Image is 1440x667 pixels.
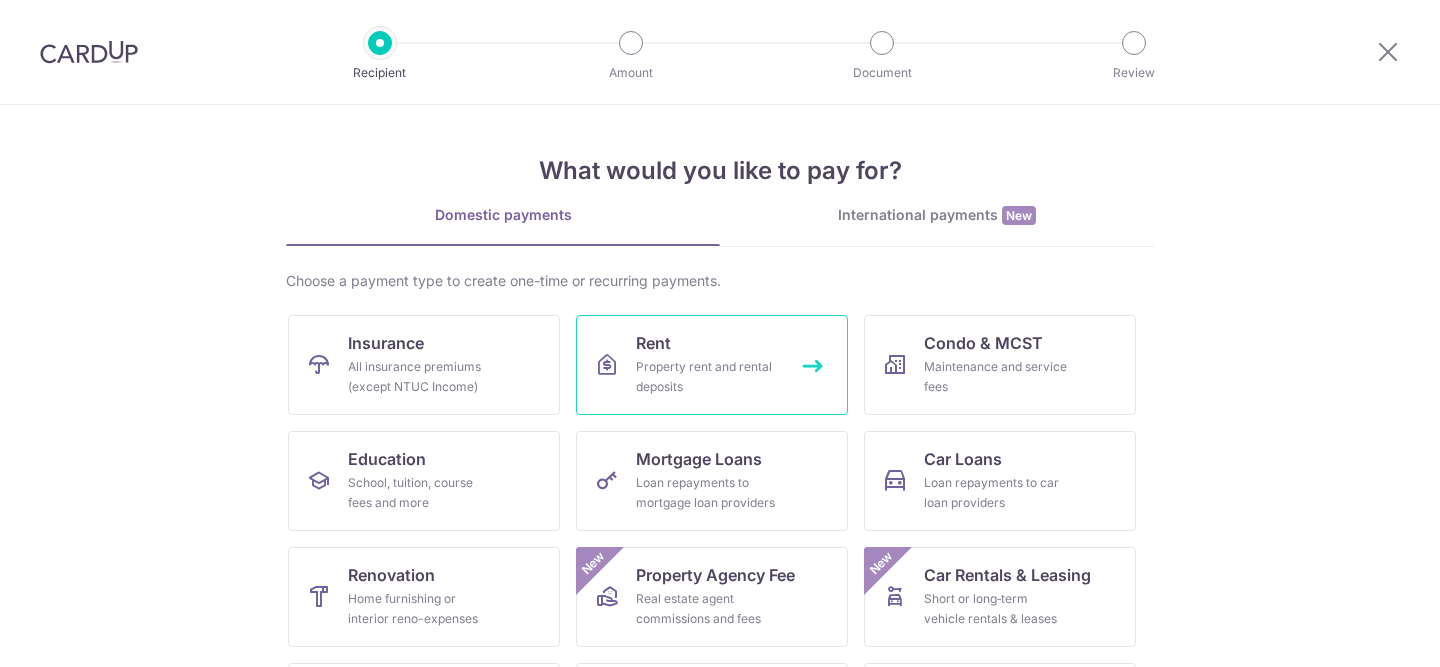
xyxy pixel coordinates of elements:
[924,447,1002,471] span: Car Loans
[348,331,424,355] span: Insurance
[557,63,705,83] p: Amount
[306,63,454,83] p: Recipient
[288,315,560,415] a: InsuranceAll insurance premiums (except NTUC Income)
[286,205,720,225] div: Domestic payments
[864,547,1136,647] a: Car Rentals & LeasingShort or long‑term vehicle rentals & leasesNew
[924,563,1091,587] span: Car Rentals & Leasing
[924,331,1043,355] span: Condo & MCST
[286,153,1154,189] h4: What would you like to pay for?
[348,473,492,513] div: School, tuition, course fees and more
[864,431,1136,531] a: Car LoansLoan repayments to car loan providers
[40,40,138,64] img: CardUp
[808,63,956,83] p: Document
[348,563,435,587] span: Renovation
[720,205,1154,226] div: International payments
[1002,206,1036,225] span: New
[924,357,1068,397] div: Maintenance and service fees
[636,473,780,513] div: Loan repayments to mortgage loan providers
[636,589,780,629] div: Real estate agent commissions and fees
[924,589,1068,629] div: Short or long‑term vehicle rentals & leases
[1060,63,1208,83] p: Review
[348,357,492,397] div: All insurance premiums (except NTUC Income)
[288,431,560,531] a: EducationSchool, tuition, course fees and more
[576,547,848,647] a: Property Agency FeeReal estate agent commissions and feesNew
[286,271,1154,291] div: Choose a payment type to create one-time or recurring payments.
[636,447,762,471] span: Mortgage Loans
[576,431,848,531] a: Mortgage LoansLoan repayments to mortgage loan providers
[924,473,1068,513] div: Loan repayments to car loan providers
[576,315,848,415] a: RentProperty rent and rental deposits
[636,563,795,587] span: Property Agency Fee
[348,589,492,629] div: Home furnishing or interior reno-expenses
[288,547,560,647] a: RenovationHome furnishing or interior reno-expenses
[864,315,1136,415] a: Condo & MCSTMaintenance and service fees
[636,331,671,355] span: Rent
[577,547,610,580] span: New
[865,547,898,580] span: New
[636,357,780,397] div: Property rent and rental deposits
[348,447,426,471] span: Education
